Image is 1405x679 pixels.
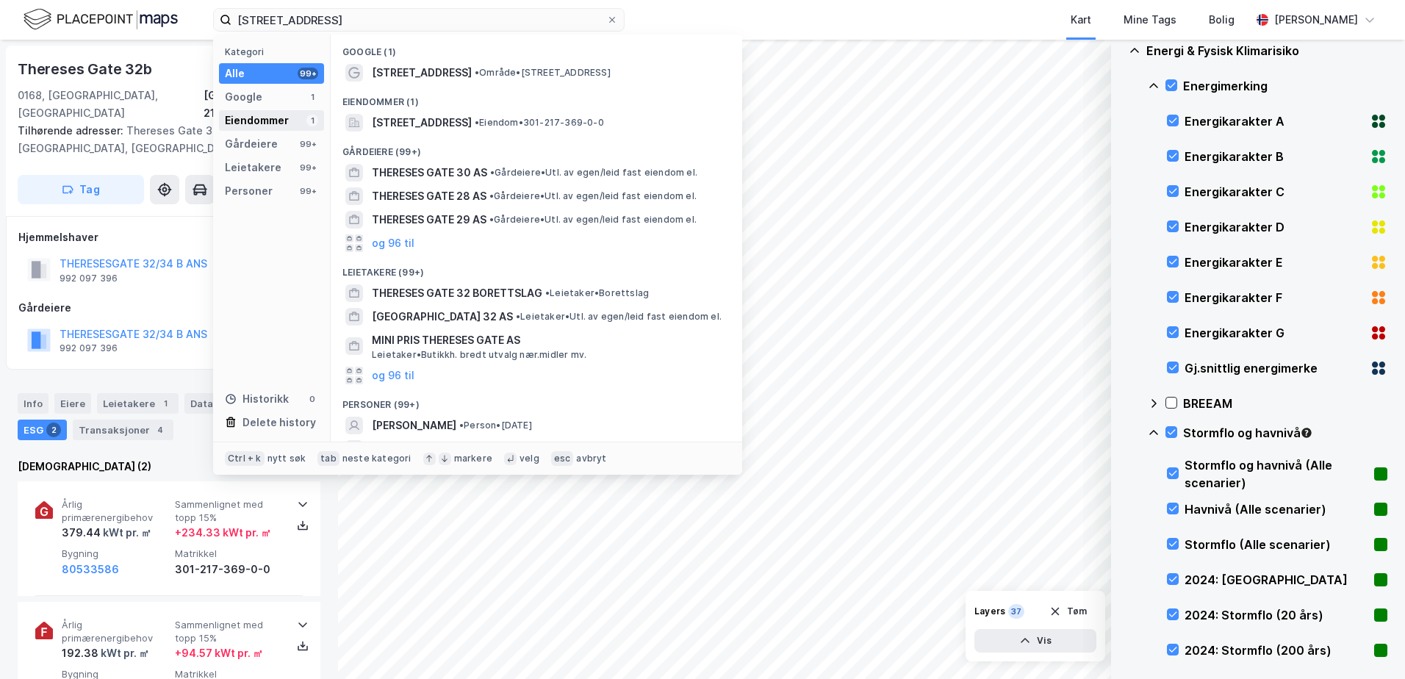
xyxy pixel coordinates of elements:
div: 1 [158,396,173,411]
div: 99+ [298,138,318,150]
div: Personer [225,182,273,200]
span: MINI PRIS THERESES GATE AS [372,331,725,349]
div: Gj.snittlig energimerke [1185,359,1364,377]
div: Leietakere [97,393,179,414]
span: [GEOGRAPHIC_DATA] 32 AS [372,308,513,326]
div: 99+ [298,185,318,197]
button: Tøm [1040,600,1096,623]
div: Bolig [1209,11,1235,29]
div: Havnivå (Alle scenarier) [1185,500,1368,518]
span: • [489,190,494,201]
div: neste kategori [342,453,412,464]
div: [GEOGRAPHIC_DATA], 217/369 [204,87,320,122]
div: 99+ [298,162,318,173]
button: og 96 til [372,367,414,384]
div: Personer (99+) [331,387,742,414]
div: 4 [153,423,168,437]
div: 2024: [GEOGRAPHIC_DATA] [1185,571,1368,589]
div: 37 [1008,604,1024,619]
button: og 96 til [372,234,414,252]
span: [PERSON_NAME] [372,440,456,458]
div: Thereses Gate 32c, [GEOGRAPHIC_DATA], [GEOGRAPHIC_DATA] [18,122,309,157]
div: Energikarakter A [1185,112,1364,130]
div: Energikarakter G [1185,324,1364,342]
div: kWt pr. ㎡ [98,644,149,662]
div: Gårdeiere [225,135,278,153]
span: THERESES GATE 32 BORETTSLAG [372,284,542,302]
div: Alle [225,65,245,82]
div: BREEAM [1183,395,1387,412]
div: Thereses Gate 32b [18,57,155,81]
div: 992 097 396 [60,342,118,354]
div: + 94.57 kWt pr. ㎡ [175,644,263,662]
div: Stormflo og havnivå [1183,424,1387,442]
div: 0 [306,393,318,405]
div: 192.38 [62,644,149,662]
span: • [459,420,464,431]
span: Person • [DATE] [459,420,532,431]
button: Tag [18,175,144,204]
iframe: Chat Widget [1332,608,1405,679]
button: Vis [974,629,1096,653]
span: Årlig primærenergibehov [62,498,169,524]
div: 379.44 [62,524,151,542]
div: esc [551,451,574,466]
div: Delete history [242,414,316,431]
div: Ctrl + k [225,451,265,466]
div: Eiendommer (1) [331,85,742,111]
div: Gårdeiere (99+) [331,134,742,161]
span: [STREET_ADDRESS] [372,64,472,82]
div: Energimerking [1183,77,1387,95]
div: 0168, [GEOGRAPHIC_DATA], [GEOGRAPHIC_DATA] [18,87,204,122]
span: Tilhørende adresser: [18,124,126,137]
div: Google [225,88,262,106]
div: Google (1) [331,35,742,61]
span: Gårdeiere • Utl. av egen/leid fast eiendom el. [490,167,697,179]
div: Energikarakter E [1185,254,1364,271]
div: Eiere [54,393,91,414]
div: 2 [46,423,61,437]
span: • [489,214,494,225]
span: Årlig primærenergibehov [62,619,169,644]
div: Kategori [225,46,324,57]
div: Energi & Fysisk Klimarisiko [1146,42,1387,60]
div: avbryt [576,453,606,464]
span: • [545,287,550,298]
div: Historikk [225,390,289,408]
span: Gårdeiere • Utl. av egen/leid fast eiendom el. [489,214,697,226]
div: 99+ [298,68,318,79]
div: Energikarakter B [1185,148,1364,165]
div: Energikarakter D [1185,218,1364,236]
button: 80533586 [62,561,119,578]
div: markere [454,453,492,464]
div: 1 [306,91,318,103]
span: Leietaker • Butikkh. bredt utvalg nær.midler mv. [372,349,586,361]
div: Leietakere (99+) [331,255,742,281]
span: Sammenlignet med topp 15% [175,498,282,524]
div: Leietakere [225,159,281,176]
div: Info [18,393,48,414]
div: Stormflo og havnivå (Alle scenarier) [1185,456,1368,492]
input: Søk på adresse, matrikkel, gårdeiere, leietakere eller personer [231,9,606,31]
span: Matrikkel [175,547,282,560]
div: Mine Tags [1124,11,1176,29]
div: [DEMOGRAPHIC_DATA] (2) [18,458,320,475]
span: Bygning [62,547,169,560]
span: • [490,167,495,178]
div: 2024: Stormflo (200 års) [1185,642,1368,659]
div: kWt pr. ㎡ [101,524,151,542]
span: Sammenlignet med topp 15% [175,619,282,644]
span: [PERSON_NAME] [372,417,456,434]
div: 1 [306,115,318,126]
span: THERESES GATE 29 AS [372,211,486,229]
span: • [516,311,520,322]
span: THERESES GATE 30 AS [372,164,487,182]
div: ESG [18,420,67,440]
div: Stormflo (Alle scenarier) [1185,536,1368,553]
div: Eiendommer [225,112,289,129]
span: • [475,117,479,128]
div: 301-217-369-0-0 [175,561,282,578]
div: velg [520,453,539,464]
div: Layers [974,606,1005,617]
div: Tooltip anchor [1300,426,1313,439]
